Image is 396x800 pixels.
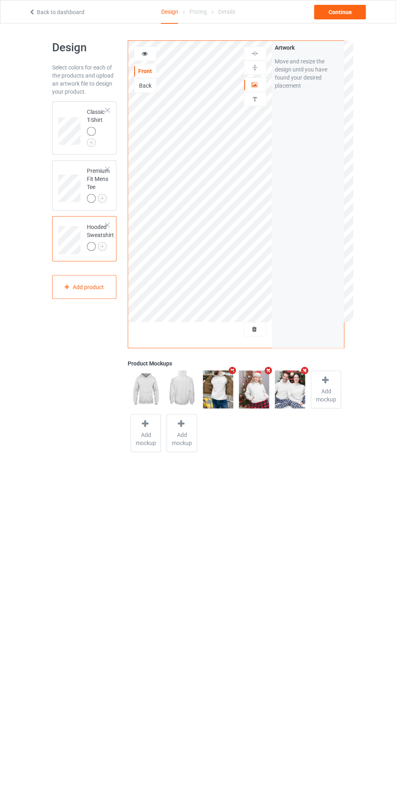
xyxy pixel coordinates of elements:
[275,370,305,408] img: regular.jpg
[311,370,341,408] div: Add mockup
[128,359,344,367] div: Product Mockups
[299,366,310,375] i: Remove mockup
[167,431,196,447] span: Add mockup
[166,370,197,408] img: regular.jpg
[227,366,238,375] i: Remove mockup
[251,64,259,71] img: svg%3E%0A
[52,160,117,211] div: Premium Fit Mens Tee
[263,366,274,375] i: Remove mockup
[131,414,161,452] div: Add mockup
[98,242,107,251] img: svg+xml;base64,PD94bWwgdmVyc2lvbj0iMS4wIiBlbmNvZGluZz0iVVRGLTgiPz4KPHN2ZyB3aWR0aD0iMjJweCIgaGVpZ2...
[87,108,106,144] div: Classic T-Shirt
[161,0,178,24] div: Design
[311,387,341,403] span: Add mockup
[166,414,197,452] div: Add mockup
[98,194,107,203] img: svg+xml;base64,PD94bWwgdmVyc2lvbj0iMS4wIiBlbmNvZGluZz0iVVRGLTgiPz4KPHN2ZyB3aWR0aD0iMjJweCIgaGVpZ2...
[52,101,117,155] div: Classic T-Shirt
[131,370,161,408] img: regular.jpg
[275,57,341,90] div: Move and resize the design until you have found your desired placement
[52,275,117,299] div: Add product
[275,44,341,52] div: Artwork
[203,370,233,408] img: regular.jpg
[134,82,156,90] div: Back
[189,0,206,23] div: Pricing
[131,431,160,447] span: Add mockup
[87,167,110,202] div: Premium Fit Mens Tee
[87,138,96,147] img: svg+xml;base64,PD94bWwgdmVyc2lvbj0iMS4wIiBlbmNvZGluZz0iVVRGLTgiPz4KPHN2ZyB3aWR0aD0iMjJweCIgaGVpZ2...
[314,5,366,19] div: Continue
[251,95,259,103] img: svg%3E%0A
[52,63,117,96] div: Select colors for each of the products and upload an artwork file to design your product.
[29,9,84,15] a: Back to dashboard
[134,67,156,75] div: Front
[239,370,269,408] img: regular.jpg
[52,216,117,261] div: Hooded Sweatshirt
[218,0,235,23] div: Details
[52,40,117,55] h1: Design
[251,50,259,57] img: svg%3E%0A
[87,223,114,250] div: Hooded Sweatshirt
